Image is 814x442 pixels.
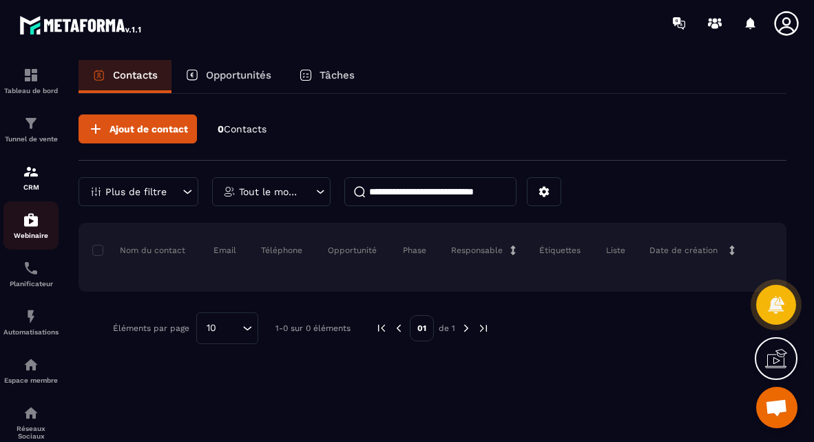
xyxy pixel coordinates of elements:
a: Ouvrir le chat [756,387,797,428]
a: Tâches [285,60,368,93]
a: Contacts [79,60,171,93]
img: next [460,322,472,334]
img: automations [23,308,39,325]
p: Espace membre [3,376,59,384]
img: prev [393,322,405,334]
a: formationformationTunnel de vente [3,105,59,153]
a: formationformationTableau de bord [3,57,59,105]
img: automations [23,212,39,228]
p: Éléments par page [113,323,189,333]
img: social-network [23,405,39,421]
p: Contacts [113,69,158,81]
img: formation [23,67,39,83]
p: Liste [606,245,625,256]
a: Opportunités [171,60,285,93]
p: Webinaire [3,232,59,239]
p: Opportunités [206,69,271,81]
a: schedulerschedulerPlanificateur [3,250,59,298]
p: 1-0 sur 0 éléments [275,323,351,333]
img: next [477,322,490,334]
p: Tout le monde [239,187,300,197]
p: Responsable [451,245,503,256]
p: Plus de filtre [105,187,167,197]
input: Search for option [221,321,239,336]
p: Tableau de bord [3,87,59,94]
p: Opportunité [328,245,377,256]
p: Phase [403,245,426,256]
img: scheduler [23,260,39,277]
a: formationformationCRM [3,153,59,201]
span: Contacts [224,123,267,134]
p: Étiquettes [539,245,581,256]
p: de 1 [439,323,455,334]
button: Ajout de contact [79,114,197,143]
p: 01 [410,315,434,341]
img: prev [375,322,388,334]
a: automationsautomationsAutomatisations [3,298,59,346]
p: Date de création [649,245,718,256]
p: Planificateur [3,280,59,288]
p: Nom du contact [92,245,185,256]
span: 10 [202,321,221,336]
img: automations [23,356,39,373]
p: Tâches [320,69,355,81]
p: Tunnel de vente [3,135,59,143]
img: formation [23,163,39,180]
p: Automatisations [3,328,59,336]
p: CRM [3,183,59,191]
div: Search for option [196,312,258,344]
a: automationsautomationsEspace membre [3,346,59,394]
img: formation [23,115,39,132]
img: logo [19,12,143,37]
span: Ajout de contact [109,122,188,136]
a: automationsautomationsWebinaire [3,201,59,250]
p: Téléphone [261,245,302,256]
p: Réseaux Sociaux [3,425,59,440]
p: Email [213,245,236,256]
p: 0 [218,123,267,136]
